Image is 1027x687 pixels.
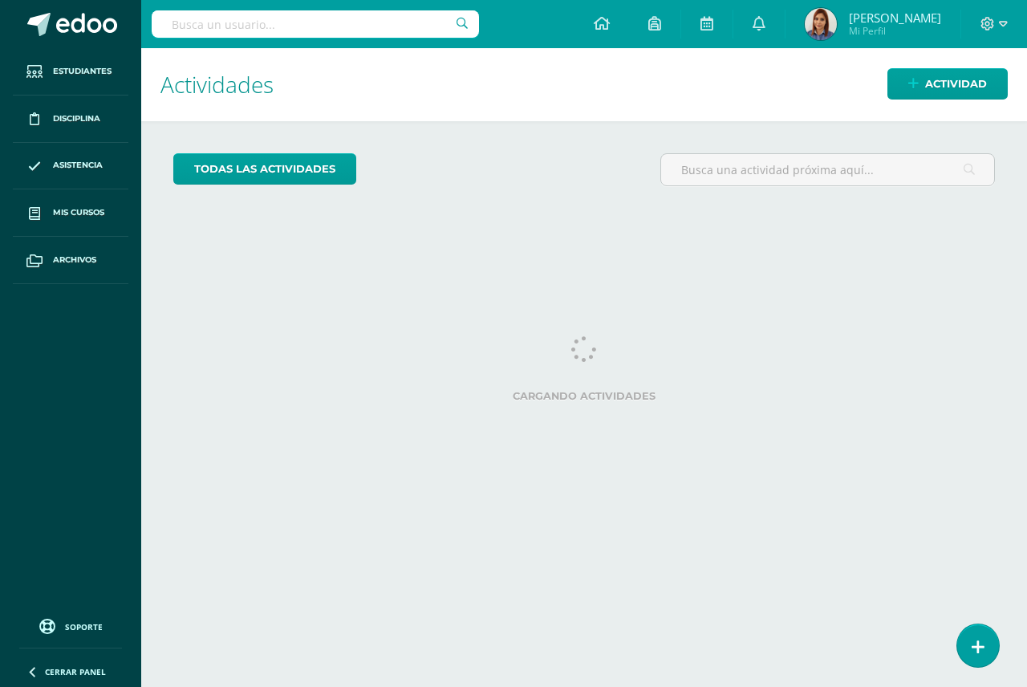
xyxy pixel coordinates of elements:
span: Asistencia [53,159,103,172]
span: Estudiantes [53,65,112,78]
span: Cerrar panel [45,666,106,677]
a: Actividad [887,68,1008,100]
span: [PERSON_NAME] [849,10,941,26]
img: d0f26e503699a9c74c6a7edf9e2c6eeb.png [805,8,837,40]
h1: Actividades [160,48,1008,121]
input: Busca un usuario... [152,10,479,38]
a: Disciplina [13,96,128,143]
a: todas las Actividades [173,153,356,185]
input: Busca una actividad próxima aquí... [661,154,994,185]
span: Soporte [65,621,103,632]
span: Mis cursos [53,206,104,219]
label: Cargando actividades [173,390,995,402]
a: Archivos [13,237,128,284]
a: Estudiantes [13,48,128,96]
span: Actividad [925,69,987,99]
span: Archivos [53,254,96,266]
a: Soporte [19,615,122,636]
span: Mi Perfil [849,24,941,38]
a: Asistencia [13,143,128,190]
a: Mis cursos [13,189,128,237]
span: Disciplina [53,112,100,125]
